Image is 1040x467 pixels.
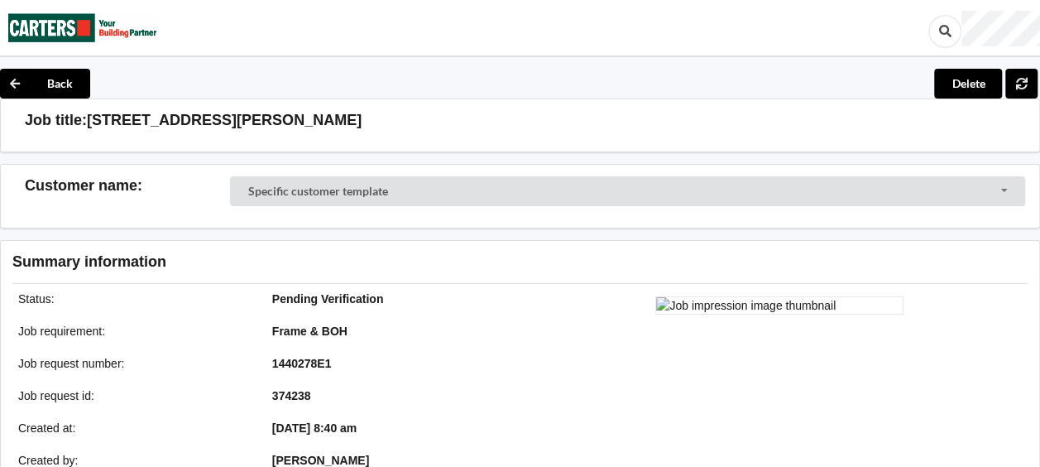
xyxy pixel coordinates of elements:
[7,388,261,404] div: Job request id :
[7,291,261,307] div: Status :
[7,355,261,372] div: Job request number :
[12,253,768,272] h3: Summary information
[272,389,311,402] b: 374238
[272,357,332,370] b: 1440278E1
[272,292,384,306] b: Pending Verification
[87,111,362,130] h3: [STREET_ADDRESS][PERSON_NAME]
[230,176,1025,206] div: Customer Selector
[272,421,357,435] b: [DATE] 8:40 am
[7,420,261,436] div: Created at :
[272,325,347,338] b: Frame & BOH
[655,296,903,315] img: Job impression image thumbnail
[7,323,261,339] div: Job requirement :
[272,454,369,467] b: [PERSON_NAME]
[934,69,1002,99] button: Delete
[8,1,157,55] img: Carters
[25,176,230,195] h3: Customer name :
[248,185,388,197] div: Specific customer template
[961,11,1040,46] div: User Profile
[25,111,87,130] h3: Job title:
